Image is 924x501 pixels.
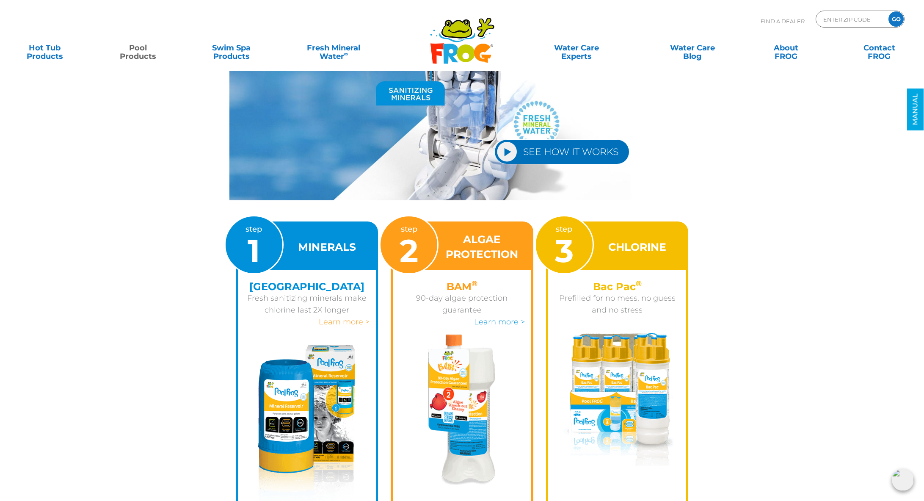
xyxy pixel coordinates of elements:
[399,292,525,316] p: 90-day algae protection guarantee
[298,240,356,255] h3: MINERALS
[518,39,636,56] a: Water CareExperts
[561,333,673,467] img: pool-frog-5400-step-3
[554,281,680,292] h4: Bac Pac
[750,39,822,56] a: AboutFROG
[472,279,477,288] sup: ®
[344,50,348,57] sup: ∞
[761,11,805,32] p: Find A Dealer
[554,292,680,316] p: Prefilled for no mess, no guess and no stress
[8,39,81,56] a: Hot TubProducts
[843,39,916,56] a: ContactFROG
[555,223,574,267] p: step
[319,317,370,327] a: Learn more >
[656,39,729,56] a: Water CareBlog
[400,231,418,270] span: 2
[892,469,914,491] img: openIcon
[474,317,525,327] a: Learn more >
[245,223,262,267] p: step
[907,89,924,130] a: MANUAL
[636,279,642,288] sup: ®
[399,281,525,292] h4: BAM
[248,231,260,270] span: 1
[229,15,695,200] img: pool-frog-5400-6100-steps-img-v2
[195,39,268,56] a: Swim SpaProducts
[428,334,496,485] img: flippin-frog-xl-step-2-algae
[494,139,629,164] a: SEE HOW IT WORKS
[400,223,418,267] p: step
[244,292,370,316] p: Fresh sanitizing minerals make chlorine last 2X longer
[102,39,174,56] a: PoolProducts
[822,13,880,25] input: Zip Code Form
[288,39,379,56] a: Fresh MineralWater∞
[608,240,666,255] h3: CHLORINE
[555,231,574,270] span: 3
[888,11,904,27] input: GO
[244,281,370,292] h4: [GEOGRAPHIC_DATA]
[444,232,521,262] h3: ALGAE PROTECTION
